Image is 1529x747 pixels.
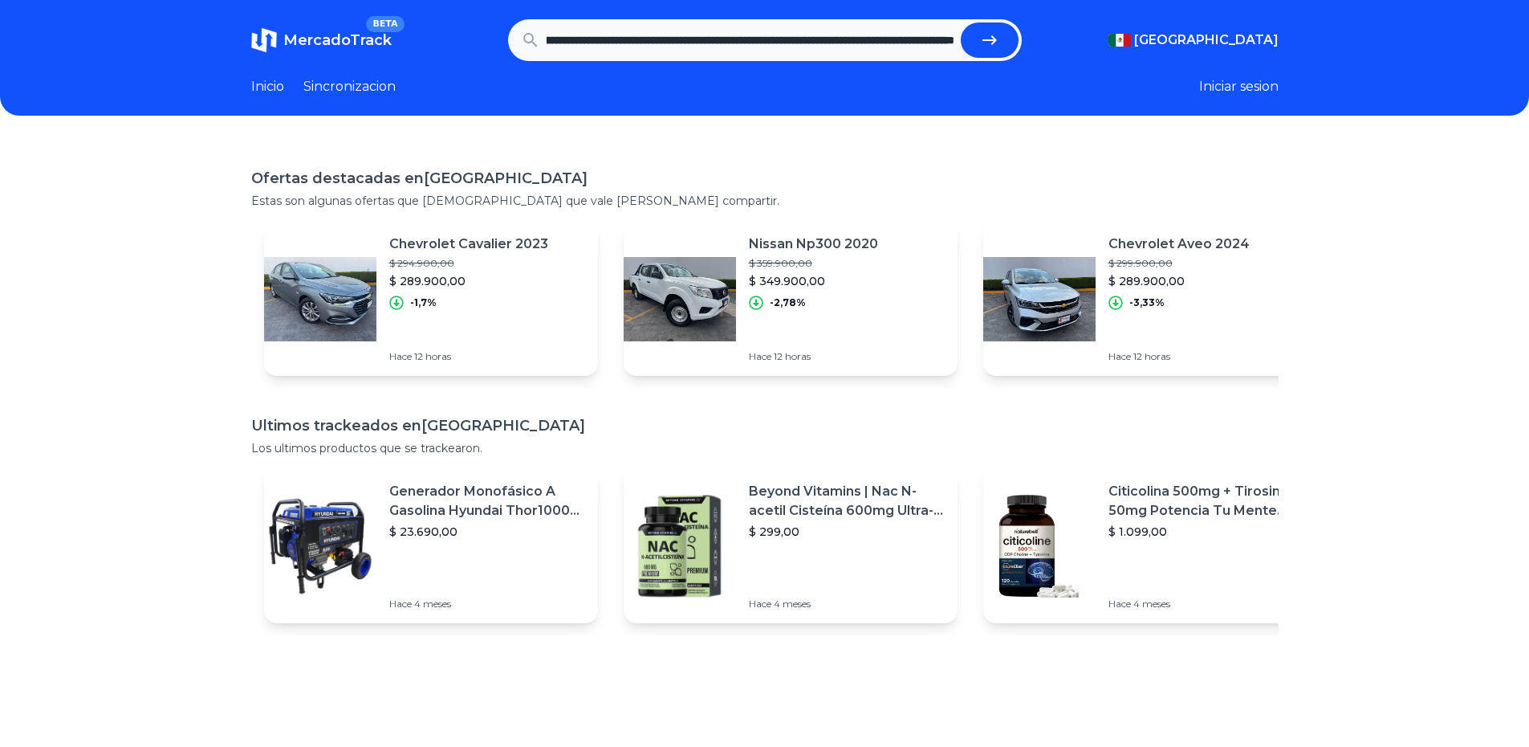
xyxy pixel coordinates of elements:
span: MercadoTrack [283,31,392,49]
p: $ 299,00 [749,524,945,540]
p: Hace 4 meses [389,598,585,610]
button: [GEOGRAPHIC_DATA] [1108,31,1279,50]
a: Featured imageChevrolet Aveo 2024$ 299.900,00$ 289.900,00-3,33%Hace 12 horas [983,222,1317,376]
p: $ 349.900,00 [749,273,878,289]
p: $ 359.900,00 [749,257,878,270]
a: Featured imageChevrolet Cavalier 2023$ 294.900,00$ 289.900,00-1,7%Hace 12 horas [264,222,598,376]
a: Featured imageNissan Np300 2020$ 359.900,00$ 349.900,00-2,78%Hace 12 horas [624,222,958,376]
p: -1,7% [410,296,437,309]
p: Nissan Np300 2020 [749,235,878,254]
p: $ 1.099,00 [1108,524,1304,540]
p: -3,33% [1129,296,1165,309]
p: Hace 12 horas [1108,350,1250,363]
span: BETA [366,16,404,32]
img: Mexico [1108,34,1131,47]
p: $ 23.690,00 [389,524,585,540]
p: Generador Monofásico A Gasolina Hyundai Thor10000 P 11.5 Kw [389,482,585,520]
p: Hace 4 meses [1108,598,1304,610]
p: Beyond Vitamins | Nac N-acetil Cisteína 600mg Ultra-premium Con Inulina De Agave (prebiótico Natu... [749,482,945,520]
p: Citicolina 500mg + Tirosina 50mg Potencia Tu Mente (120caps) Sabor Sin Sabor [1108,482,1304,520]
img: Featured image [264,490,376,602]
p: $ 289.900,00 [389,273,548,289]
a: MercadoTrackBETA [251,27,392,53]
p: Chevrolet Aveo 2024 [1108,235,1250,254]
img: Featured image [624,490,736,602]
p: Estas son algunas ofertas que [DEMOGRAPHIC_DATA] que vale [PERSON_NAME] compartir. [251,193,1279,209]
a: Featured imageGenerador Monofásico A Gasolina Hyundai Thor10000 P 11.5 Kw$ 23.690,00Hace 4 meses [264,469,598,623]
a: Featured imageBeyond Vitamins | Nac N-acetil Cisteína 600mg Ultra-premium Con Inulina De Agave (p... [624,469,958,623]
p: $ 294.900,00 [389,257,548,270]
p: Hace 12 horas [749,350,878,363]
a: Sincronizacion [303,77,396,96]
img: Featured image [983,243,1096,355]
p: $ 299.900,00 [1108,257,1250,270]
p: Chevrolet Cavalier 2023 [389,235,548,254]
h1: Ofertas destacadas en [GEOGRAPHIC_DATA] [251,167,1279,190]
p: Los ultimos productos que se trackearon. [251,440,1279,456]
img: Featured image [264,243,376,355]
button: Iniciar sesion [1199,77,1279,96]
p: Hace 12 horas [389,350,548,363]
a: Inicio [251,77,284,96]
img: Featured image [624,243,736,355]
img: Featured image [983,490,1096,602]
a: Featured imageCiticolina 500mg + Tirosina 50mg Potencia Tu Mente (120caps) Sabor Sin Sabor$ 1.099... [983,469,1317,623]
p: Hace 4 meses [749,598,945,610]
p: $ 289.900,00 [1108,273,1250,289]
p: -2,78% [770,296,806,309]
img: MercadoTrack [251,27,277,53]
h1: Ultimos trackeados en [GEOGRAPHIC_DATA] [251,414,1279,437]
span: [GEOGRAPHIC_DATA] [1134,31,1279,50]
